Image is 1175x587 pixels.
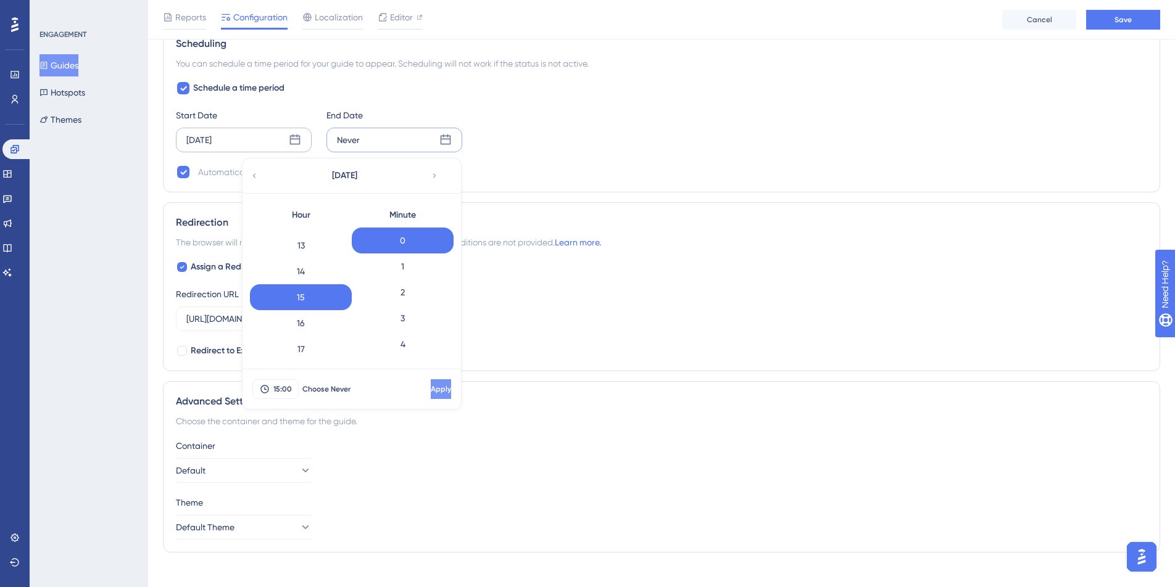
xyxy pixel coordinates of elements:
[250,310,352,336] div: 16
[198,165,452,179] div: Automatically set as “Inactive” when the scheduled period is over.
[431,379,451,399] button: Apply
[176,463,206,478] span: Default
[326,108,462,123] div: End Date
[176,108,312,123] div: Start Date
[283,163,406,188] button: [DATE]
[352,279,454,305] div: 2
[186,312,385,326] input: https://www.example.com/
[352,203,454,228] div: Minute
[1086,10,1160,30] button: Save
[431,384,451,394] span: Apply
[176,56,1147,71] div: You can schedule a time period for your guide to appear. Scheduling will not work if the status i...
[176,235,601,250] span: The browser will redirect to the “Redirection URL” when the Targeting Conditions are not provided.
[176,215,1147,230] div: Redirection
[250,284,352,310] div: 15
[1123,538,1160,575] iframe: UserGuiding AI Assistant Launcher
[39,109,81,131] button: Themes
[250,232,352,258] div: 13
[250,258,352,284] div: 14
[176,520,235,535] span: Default Theme
[175,10,206,25] span: Reports
[176,458,312,483] button: Default
[299,379,354,399] button: Choose Never
[39,30,86,39] div: ENGAGEMENT
[1115,15,1132,25] span: Save
[176,414,1147,429] div: Choose the container and theme for the guide.
[39,54,78,76] button: Guides
[250,203,352,228] div: Hour
[191,260,288,274] span: Assign a Redirection URL
[29,3,77,18] span: Need Help?
[273,384,292,394] span: 15:00
[186,133,212,147] div: [DATE]
[193,81,284,96] span: Schedule a time period
[315,10,363,25] span: Localization
[555,237,601,247] a: Learn more.
[332,168,357,183] span: [DATE]
[352,357,454,383] div: 5
[352,228,454,253] div: 0
[233,10,288,25] span: Configuration
[352,305,454,331] div: 3
[1002,10,1076,30] button: Cancel
[191,343,275,358] span: Redirect to Exact URL
[176,36,1147,51] div: Scheduling
[176,515,312,540] button: Default Theme
[176,287,239,302] div: Redirection URL
[1027,15,1052,25] span: Cancel
[176,394,1147,409] div: Advanced Settings
[252,379,299,399] button: 15:00
[176,495,1147,510] div: Theme
[39,81,85,104] button: Hotspots
[337,133,360,147] div: Never
[352,253,454,279] div: 1
[250,336,352,362] div: 17
[176,438,1147,453] div: Container
[352,331,454,357] div: 4
[390,10,413,25] span: Editor
[302,384,351,394] span: Choose Never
